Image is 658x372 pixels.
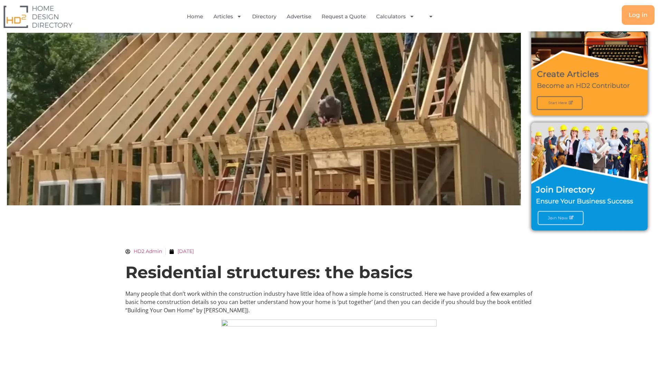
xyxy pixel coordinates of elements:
[531,123,648,231] img: Join Directory
[322,9,366,25] a: Request a Quote
[531,8,648,116] img: Create Articles
[125,290,533,314] p: Many people that don’t work within the construction industry have little idea of how a simple hom...
[187,9,203,25] a: Home
[287,9,311,25] a: Advertise
[213,9,242,25] a: Articles
[125,262,533,283] h1: Residential structures: the basics
[252,9,276,25] a: Directory
[376,9,414,25] a: Calculators
[130,248,162,255] span: HD2 Admin
[169,248,194,255] a: [DATE]
[629,12,648,18] span: Log in
[125,248,162,255] a: HD2 Admin
[178,248,194,254] time: [DATE]
[622,5,655,25] a: Log in
[134,9,492,25] nav: Menu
